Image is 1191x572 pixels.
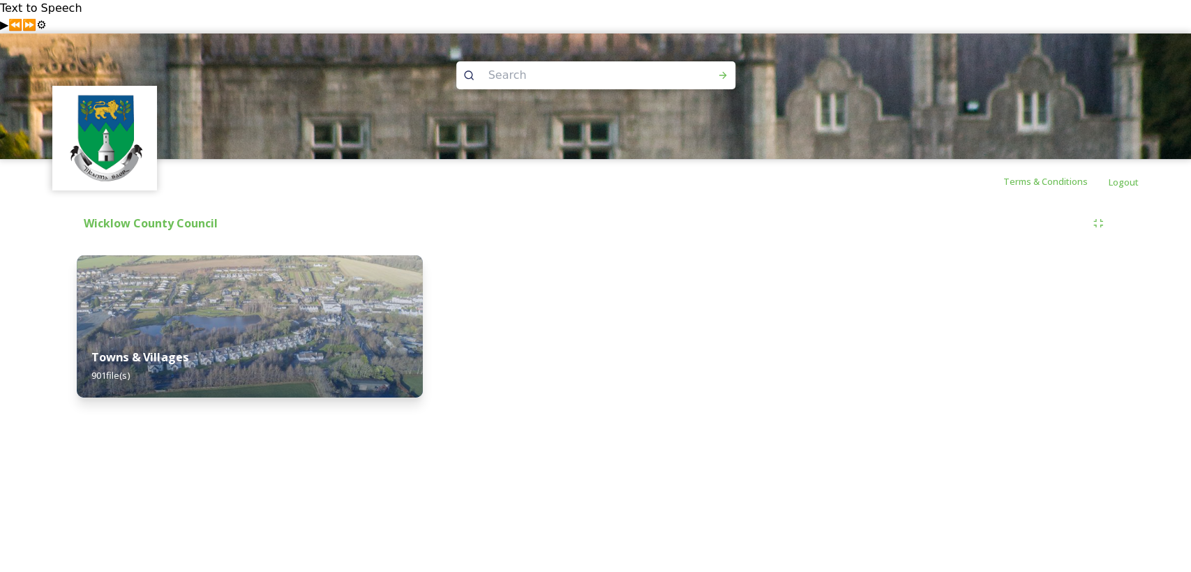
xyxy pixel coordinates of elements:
button: Forward [22,17,36,33]
span: Terms & Conditions [1003,175,1088,188]
span: 901 file(s) [91,368,130,381]
button: Settings [36,17,46,33]
span: Logout [1109,176,1139,188]
input: Search [481,60,673,91]
strong: Wicklow County Council [84,216,218,231]
img: download%20(9).png [54,88,156,189]
a: Terms & Conditions [1003,173,1109,190]
strong: Towns & Villages [91,349,189,365]
button: Previous [8,17,22,33]
img: Aughrim%2520A2.jpg [77,255,422,398]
